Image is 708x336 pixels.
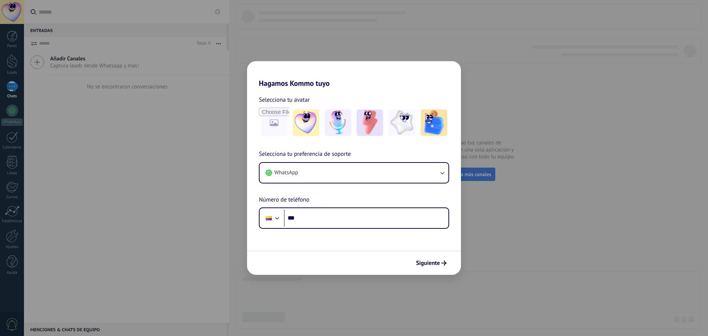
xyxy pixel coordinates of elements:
[247,61,461,88] h2: Hagamos Kommo tuyo
[274,169,298,176] span: WhatsApp
[325,109,351,136] img: -2.jpeg
[259,150,351,159] span: Selecciona tu preferencia de soporte
[293,109,319,136] img: -1.jpeg
[259,95,310,105] span: Selecciona tu avatar
[416,260,440,266] span: Siguiente
[259,195,309,205] span: Número de teléfono
[389,109,415,136] img: -4.jpeg
[413,257,450,269] button: Siguiente
[421,109,447,136] img: -5.jpeg
[260,163,448,183] button: WhatsApp
[262,210,276,226] div: Colombia: + 57
[357,109,383,136] img: -3.jpeg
